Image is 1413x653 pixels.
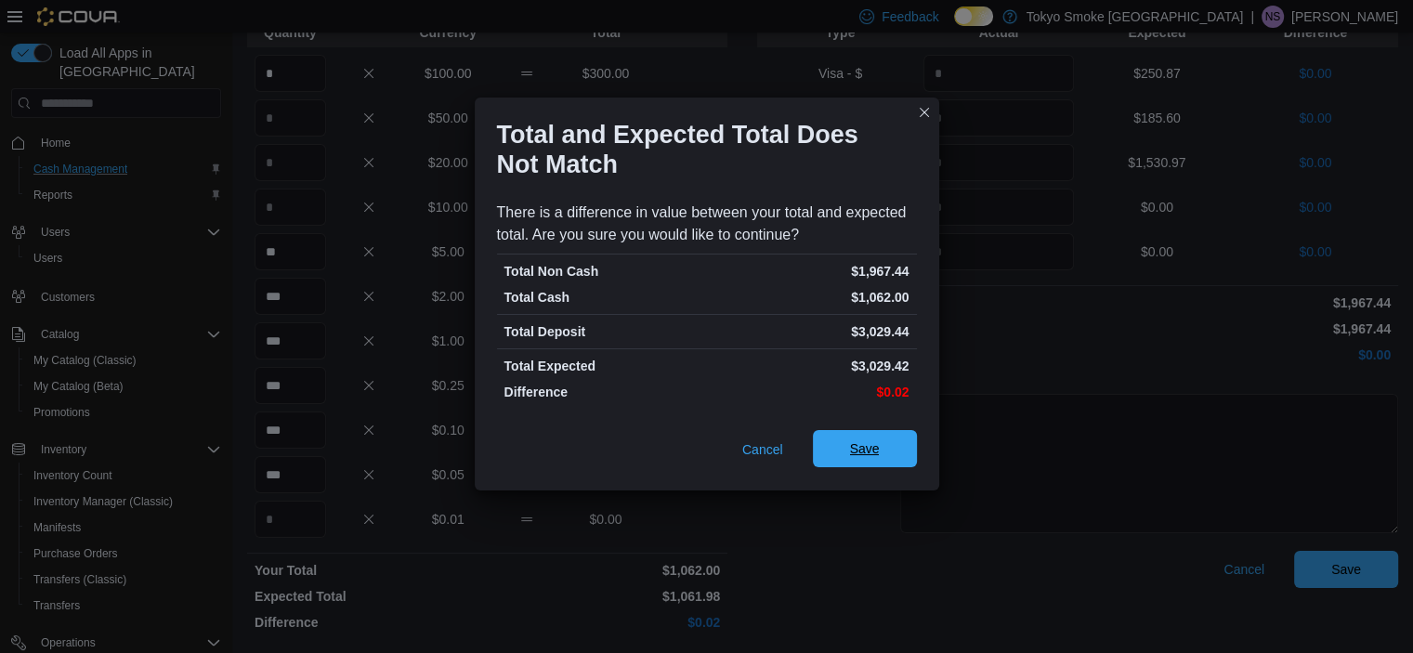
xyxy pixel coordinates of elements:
p: $3,029.44 [711,322,909,341]
p: Total Deposit [504,322,703,341]
p: Total Cash [504,288,703,307]
p: $1,062.00 [711,288,909,307]
p: Total Non Cash [504,262,703,281]
p: Total Expected [504,357,703,375]
button: Closes this modal window [913,101,935,124]
h1: Total and Expected Total Does Not Match [497,120,902,179]
span: Cancel [742,440,783,459]
p: $1,967.44 [711,262,909,281]
p: $0.02 [711,383,909,401]
button: Save [813,430,917,467]
button: Cancel [735,431,791,468]
span: Save [850,439,880,458]
div: There is a difference in value between your total and expected total. Are you sure you would like... [497,202,917,246]
p: Difference [504,383,703,401]
p: $3,029.42 [711,357,909,375]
